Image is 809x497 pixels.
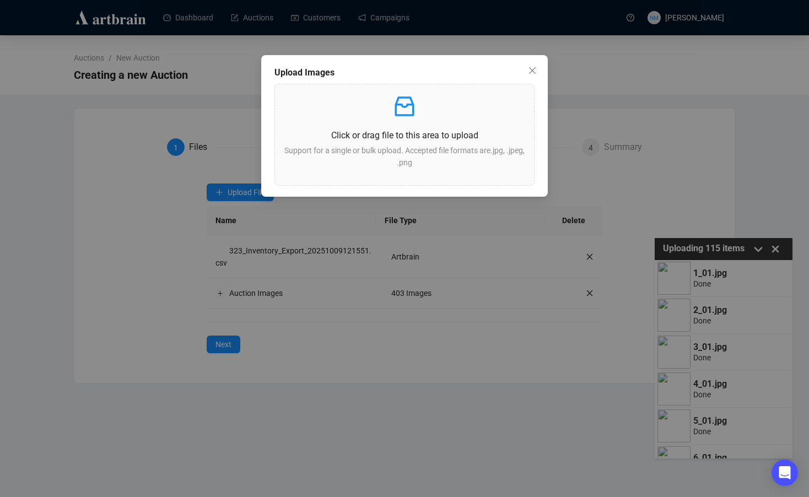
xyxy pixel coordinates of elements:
span: close [528,66,537,75]
div: Open Intercom Messenger [772,460,798,486]
p: Support for a single or bulk upload. Accepted file formats are .jpg, .jpeg, .png [284,144,525,169]
p: Click or drag file to this area to upload [284,128,525,142]
span: inboxClick or drag file to this area to uploadSupport for a single or bulk upload. Accepted file ... [275,84,534,185]
div: Upload Images [274,66,535,79]
button: Close [524,62,541,79]
span: inbox [391,93,418,120]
